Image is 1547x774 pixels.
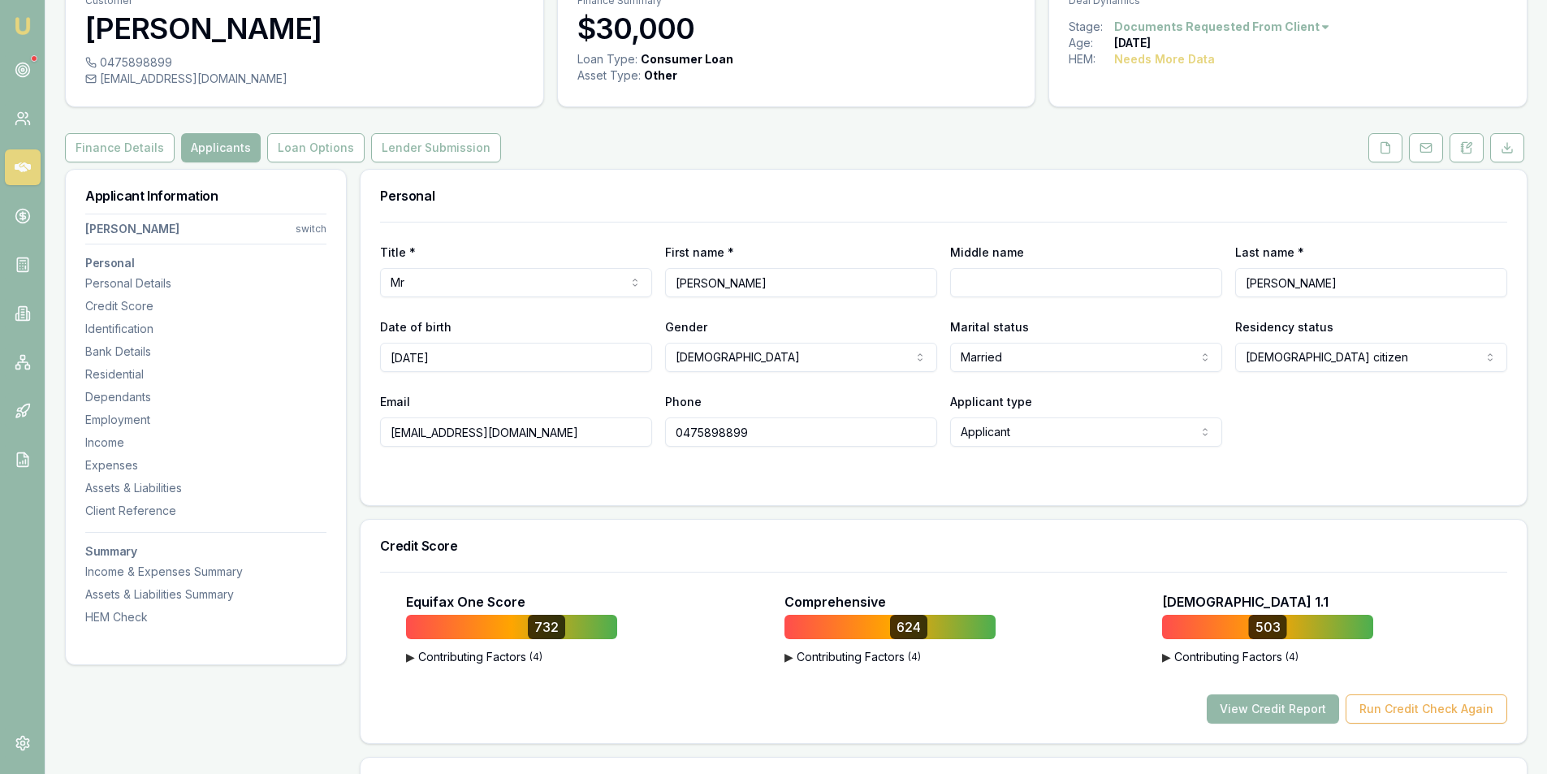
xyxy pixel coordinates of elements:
[665,245,734,259] label: First name *
[577,51,637,67] div: Loan Type:
[85,546,326,557] h3: Summary
[406,592,525,612] p: Equifax One Score
[380,245,416,259] label: Title *
[371,133,501,162] button: Lender Submission
[644,67,677,84] div: Other
[264,133,368,162] a: Loan Options
[85,321,326,337] div: Identification
[85,609,326,625] div: HEM Check
[1249,615,1287,639] div: 503
[1207,694,1339,724] button: View Credit Report
[178,133,264,162] a: Applicants
[1069,51,1114,67] div: HEM:
[267,133,365,162] button: Loan Options
[85,503,326,519] div: Client Reference
[665,395,702,409] label: Phone
[13,16,32,36] img: emu-icon-u.png
[665,417,937,447] input: 0431 234 567
[85,275,326,292] div: Personal Details
[380,189,1507,202] h3: Personal
[1114,51,1215,67] div: Needs More Data
[1162,649,1171,665] span: ▶
[406,649,415,665] span: ▶
[85,298,326,314] div: Credit Score
[380,343,652,372] input: DD/MM/YYYY
[85,71,524,87] div: [EMAIL_ADDRESS][DOMAIN_NAME]
[1162,592,1329,612] p: [DEMOGRAPHIC_DATA] 1.1
[577,67,641,84] div: Asset Type :
[85,564,326,580] div: Income & Expenses Summary
[950,245,1024,259] label: Middle name
[950,395,1032,409] label: Applicant type
[1235,320,1333,334] label: Residency status
[380,320,452,334] label: Date of birth
[1162,649,1373,665] button: ▶Contributing Factors(4)
[85,12,524,45] h3: [PERSON_NAME]
[784,649,996,665] button: ▶Contributing Factors(4)
[784,649,793,665] span: ▶
[85,344,326,360] div: Bank Details
[784,592,886,612] p: Comprehensive
[1114,35,1151,51] div: [DATE]
[1346,694,1507,724] button: Run Credit Check Again
[65,133,175,162] button: Finance Details
[85,54,524,71] div: 0475898899
[85,389,326,405] div: Dependants
[85,221,179,237] div: [PERSON_NAME]
[529,651,542,664] span: ( 4 )
[1069,19,1114,35] div: Stage:
[380,539,1507,552] h3: Credit Score
[296,223,326,236] div: switch
[1286,651,1299,664] span: ( 4 )
[85,435,326,451] div: Income
[181,133,261,162] button: Applicants
[380,395,410,409] label: Email
[85,366,326,383] div: Residential
[528,615,565,639] div: 732
[1114,19,1331,35] button: Documents Requested From Client
[85,586,326,603] div: Assets & Liabilities Summary
[85,412,326,428] div: Employment
[1235,245,1304,259] label: Last name *
[85,457,326,473] div: Expenses
[641,51,733,67] div: Consumer Loan
[577,12,1016,45] h3: $30,000
[1069,35,1114,51] div: Age:
[85,257,326,269] h3: Personal
[908,651,921,664] span: ( 4 )
[368,133,504,162] a: Lender Submission
[85,480,326,496] div: Assets & Liabilities
[890,615,927,639] div: 624
[406,649,617,665] button: ▶Contributing Factors(4)
[665,320,707,334] label: Gender
[65,133,178,162] a: Finance Details
[85,189,326,202] h3: Applicant Information
[950,320,1029,334] label: Marital status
